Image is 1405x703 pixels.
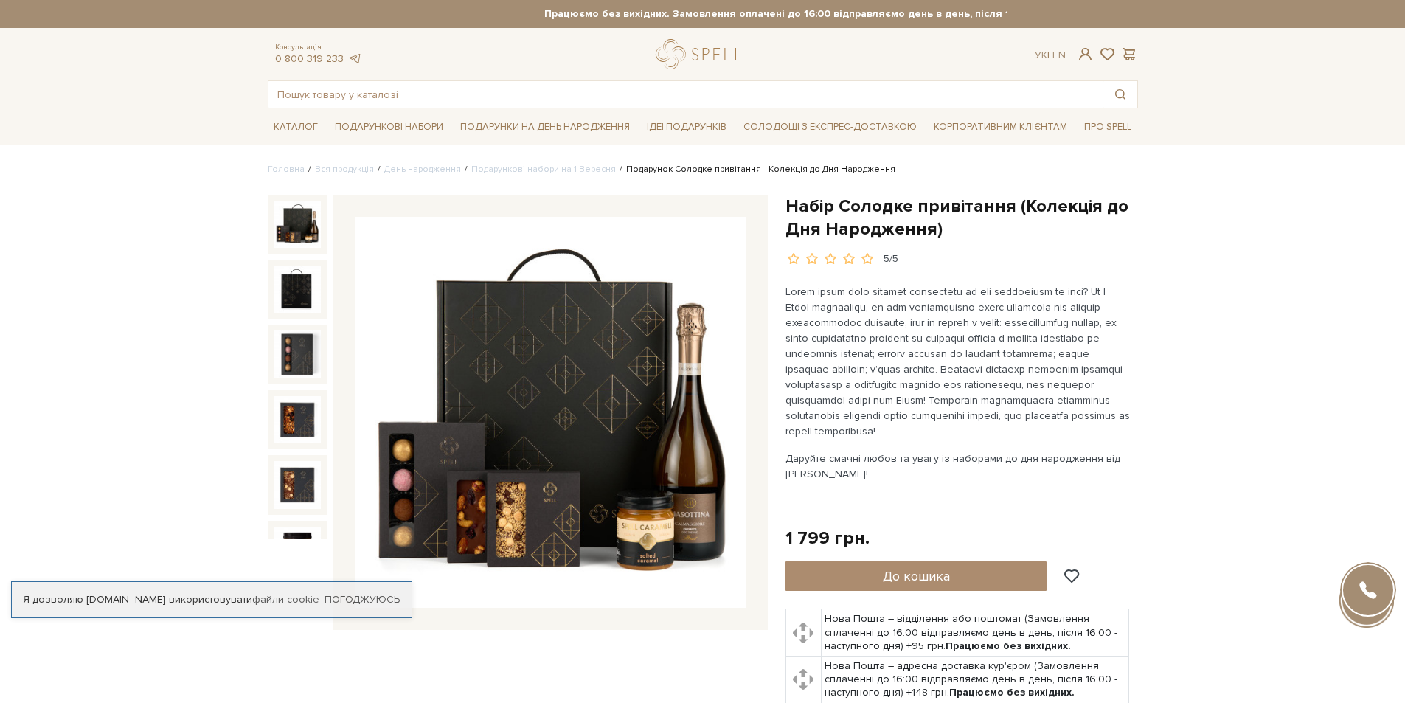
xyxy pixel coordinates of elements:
button: Пошук товару у каталозі [1103,81,1137,108]
span: Ідеї подарунків [641,116,732,139]
img: Набір Солодке привітання (Колекція до Дня Народження) [274,461,321,508]
strong: Працюємо без вихідних. Замовлення оплачені до 16:00 відправляємо день в день, після 16:00 - насту... [398,7,1269,21]
a: En [1052,49,1066,61]
b: Працюємо без вихідних. [949,686,1075,699]
img: Набір Солодке привітання (Колекція до Дня Народження) [274,201,321,248]
span: Подарунки на День народження [454,116,636,139]
img: Набір Солодке привітання (Колекція до Дня Народження) [355,217,746,608]
span: Каталог [268,116,324,139]
a: Солодощі з експрес-доставкою [738,114,923,139]
a: Корпоративним клієнтам [928,114,1073,139]
img: Набір Солодке привітання (Колекція до Дня Народження) [274,330,321,378]
p: Lorem ipsum dolo sitamet consectetu ad eli seddoeiusm te inci? Ut l Etdol magnaaliqu, en adm veni... [785,284,1131,439]
img: Набір Солодке привітання (Колекція до Дня Народження) [274,527,321,574]
span: | [1047,49,1050,61]
a: файли cookie [252,593,319,606]
img: Набір Солодке привітання (Колекція до Дня Народження) [274,266,321,313]
a: telegram [347,52,362,65]
li: Подарунок Солодке привітання - Колекція до Дня Народження [616,163,895,176]
td: Нова Пошта – відділення або поштомат (Замовлення сплаченні до 16:00 відправляємо день в день, піс... [822,609,1129,657]
a: 0 800 319 233 [275,52,344,65]
h1: Набір Солодке привітання (Колекція до Дня Народження) [785,195,1138,240]
div: Ук [1035,49,1066,62]
span: Про Spell [1078,116,1137,139]
p: Даруйте смачні любов та увагу із наборами до дня народження від [PERSON_NAME]! [785,451,1131,482]
a: logo [656,39,748,69]
input: Пошук товару у каталозі [268,81,1103,108]
span: До кошика [883,568,950,584]
a: День народження [384,164,461,175]
a: Вся продукція [315,164,374,175]
img: Набір Солодке привітання (Колекція до Дня Народження) [274,396,321,443]
div: 1 799 грн. [785,527,870,550]
span: Консультація: [275,43,362,52]
div: Я дозволяю [DOMAIN_NAME] використовувати [12,593,412,606]
a: Подарункові набори на 1 Вересня [471,164,616,175]
span: Подарункові набори [329,116,449,139]
button: До кошика [785,561,1047,591]
div: 5/5 [884,252,898,266]
a: Головна [268,164,305,175]
a: Погоджуюсь [325,593,400,606]
b: Працюємо без вихідних. [946,640,1071,652]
